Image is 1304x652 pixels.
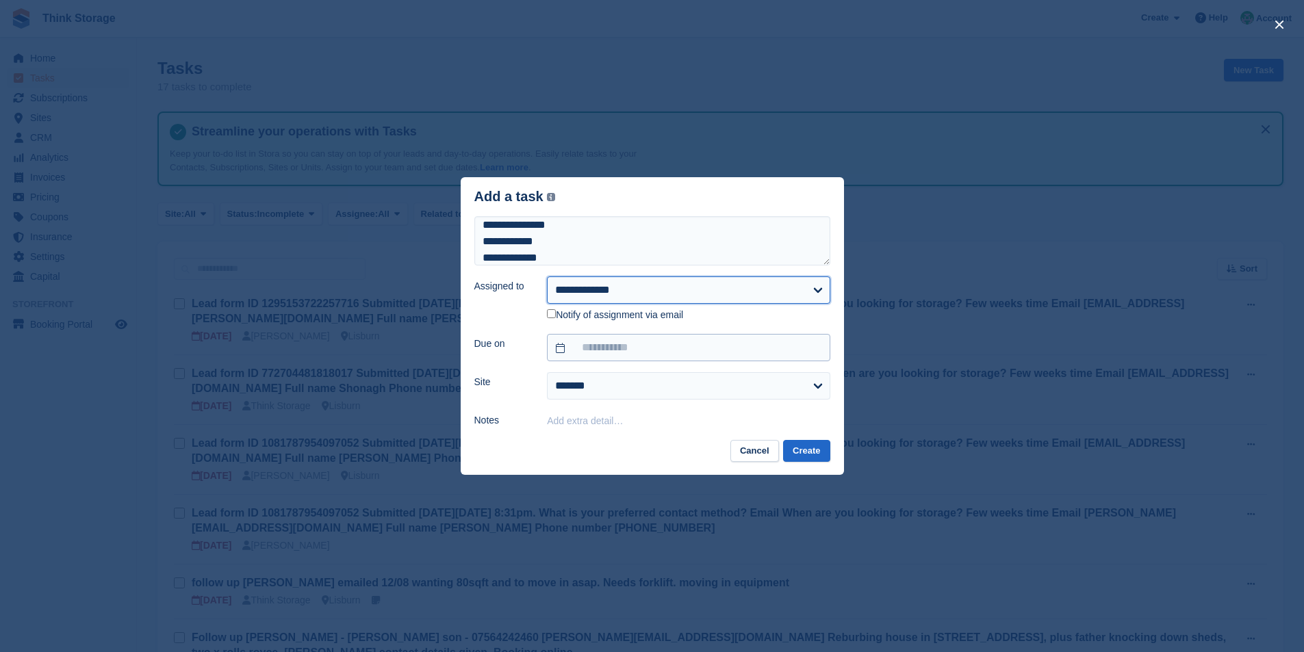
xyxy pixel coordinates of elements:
[474,189,556,205] div: Add a task
[730,440,779,462] button: Cancel
[547,193,555,201] img: icon-info-grey-7440780725fd019a000dd9b08b2336e03edf1995a4989e88bcd33f0948082b44.svg
[474,375,531,389] label: Site
[547,309,683,322] label: Notify of assignment via email
[1268,14,1290,36] button: close
[783,440,830,462] button: Create
[474,279,531,294] label: Assigned to
[547,309,556,318] input: Notify of assignment via email
[547,415,623,426] button: Add extra detail…
[474,337,531,351] label: Due on
[474,413,531,428] label: Notes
